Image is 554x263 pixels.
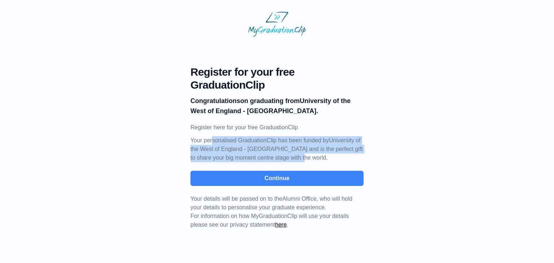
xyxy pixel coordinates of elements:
[190,123,364,132] p: Register here for your free GraduationClip
[190,196,352,210] span: Your details will be passed on to the , who will hold your details to personalise your graduate e...
[190,96,364,116] p: on graduating from University of the West of England - [GEOGRAPHIC_DATA].
[248,12,306,37] img: MyGraduationClip
[190,171,364,186] button: Continue
[190,136,364,162] p: Your personalised GraduationClip has been funded by University of the West of England - [GEOGRAPH...
[190,66,364,79] span: Register for your free
[190,196,352,228] span: For information on how MyGraduationClip will use your details please see our privacy statement .
[190,97,240,104] b: Congratulations
[190,79,364,92] span: GraduationClip
[275,222,287,228] a: here
[282,196,317,202] span: Alumni Office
